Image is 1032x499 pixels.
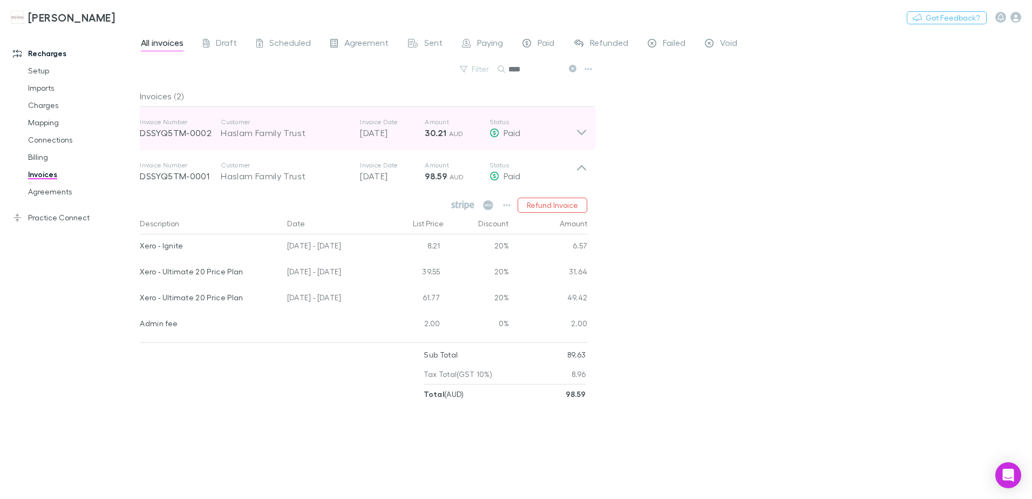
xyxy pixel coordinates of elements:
p: Sub Total [424,345,458,365]
a: Mapping [17,114,146,131]
div: Haslam Family Trust [221,170,349,183]
h3: [PERSON_NAME] [28,11,115,24]
div: Invoice NumberDSSYQ5TM-0002CustomerHaslam Family TrustInvoice Date[DATE]Amount30.21 AUDStatusPaid [131,107,596,150]
div: 20% [445,234,510,260]
div: [DATE] - [DATE] [283,234,380,260]
div: 6.57 [510,234,588,260]
p: ( AUD ) [424,385,464,404]
a: Agreements [17,183,146,200]
p: Tax Total (GST 10%) [424,365,492,384]
strong: Total [424,389,444,399]
p: 89.63 [567,345,586,365]
span: Paying [477,37,503,51]
p: Customer [221,118,349,126]
span: Paid [538,37,554,51]
p: Amount [425,118,490,126]
a: Billing [17,149,146,166]
button: Got Feedback? [907,11,987,24]
div: 0% [445,312,510,338]
div: Admin fee [140,312,279,335]
p: Status [490,118,576,126]
span: Draft [216,37,237,51]
div: [DATE] - [DATE] [283,260,380,286]
span: Paid [504,171,520,181]
div: Invoice NumberDSSYQ5TM-0001CustomerHaslam Family TrustInvoice Date[DATE]Amount98.59 AUDStatusPaid [131,150,596,193]
p: Invoice Date [360,161,425,170]
button: Refund Invoice [518,198,587,213]
a: Recharges [2,45,146,62]
div: [DATE] - [DATE] [283,286,380,312]
div: 2.00 [510,312,588,338]
p: Invoice Date [360,118,425,126]
span: Sent [424,37,443,51]
span: All invoices [141,37,184,51]
a: Imports [17,79,146,97]
p: DSSYQ5TM-0001 [140,170,221,183]
p: 8.96 [572,365,586,384]
a: Setup [17,62,146,79]
p: [DATE] [360,170,425,183]
strong: 98.59 [566,389,586,399]
span: Void [720,37,737,51]
p: [DATE] [360,126,425,139]
span: Refunded [590,37,628,51]
div: 20% [445,260,510,286]
p: Amount [425,161,490,170]
div: 31.64 [510,260,588,286]
div: 61.77 [380,286,445,312]
span: Failed [663,37,685,51]
a: [PERSON_NAME] [4,4,121,30]
span: Paid [504,127,520,138]
span: Scheduled [269,37,311,51]
img: Hales Douglass's Logo [11,11,24,24]
p: Customer [221,161,349,170]
div: Xero - Ignite [140,234,279,257]
button: Filter [454,63,495,76]
div: 39.55 [380,260,445,286]
strong: 98.59 [425,171,447,181]
div: 49.42 [510,286,588,312]
div: 8.21 [380,234,445,260]
p: Invoice Number [140,161,221,170]
a: Invoices [17,166,146,183]
p: Invoice Number [140,118,221,126]
div: 2.00 [380,312,445,338]
span: AUD [449,130,464,138]
a: Connections [17,131,146,149]
div: 20% [445,286,510,312]
a: Charges [17,97,146,114]
p: DSSYQ5TM-0002 [140,126,221,139]
span: Agreement [344,37,389,51]
div: Open Intercom Messenger [995,462,1021,488]
span: AUD [450,173,464,181]
div: Xero - Ultimate 20 Price Plan [140,260,279,283]
a: Practice Connect [2,209,146,226]
p: Status [490,161,576,170]
div: Xero - Ultimate 20 Price Plan [140,286,279,309]
div: Haslam Family Trust [221,126,349,139]
strong: 30.21 [425,127,446,138]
